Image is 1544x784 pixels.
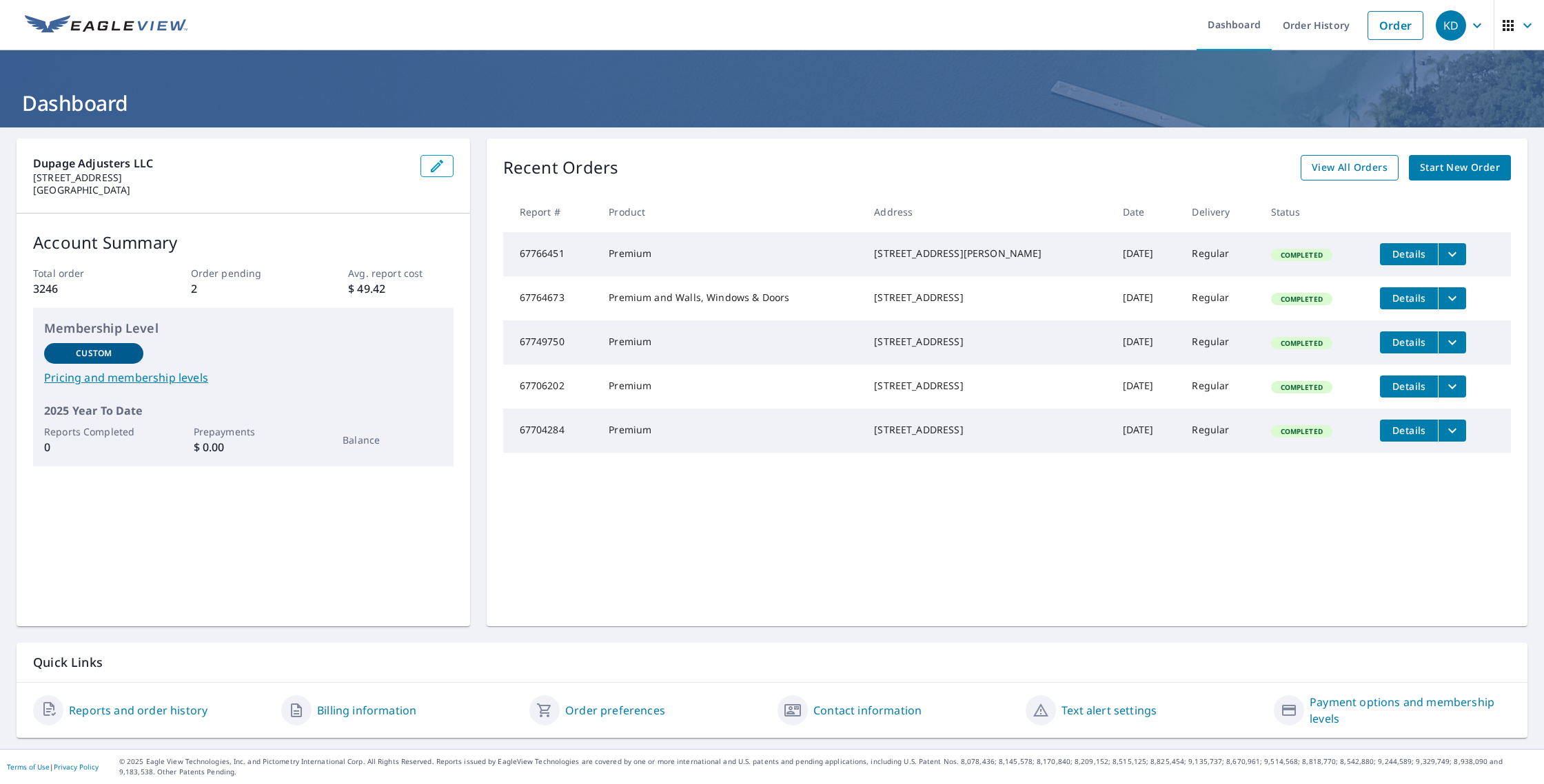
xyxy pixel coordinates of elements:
p: | [7,763,99,771]
a: Payment options and membership levels [1310,694,1511,727]
td: 67749750 [503,320,598,364]
td: [DATE] [1112,409,1181,453]
td: 67704284 [503,409,598,453]
td: 67764673 [503,276,598,320]
td: Regular [1181,320,1259,364]
p: 0 [44,439,143,455]
a: Privacy Policy [54,762,99,772]
td: Premium [598,409,863,453]
td: [DATE] [1112,276,1181,320]
a: Contact information [813,702,922,719]
p: Reports Completed [44,424,143,439]
span: Completed [1272,382,1331,392]
p: Prepayments [194,424,293,439]
a: Order [1368,11,1423,40]
p: Avg. report cost [348,266,453,280]
th: Product [598,192,863,232]
td: Premium and Walls, Windows & Doors [598,276,863,320]
button: filesDropdownBtn-67766451 [1438,243,1466,265]
p: $ 49.42 [348,280,453,297]
a: Order preferences [565,702,665,719]
button: filesDropdownBtn-67704284 [1438,420,1466,442]
div: [STREET_ADDRESS] [874,335,1100,349]
button: detailsBtn-67766451 [1380,243,1438,265]
button: detailsBtn-67706202 [1380,375,1438,398]
p: Account Summary [33,230,454,255]
p: Total order [33,266,138,280]
p: [STREET_ADDRESS] [33,172,409,184]
td: [DATE] [1112,364,1181,409]
div: KD [1436,10,1466,41]
p: 3246 [33,280,138,297]
div: [STREET_ADDRESS][PERSON_NAME] [874,247,1100,260]
div: [STREET_ADDRESS] [874,423,1100,437]
button: filesDropdownBtn-67764673 [1438,287,1466,309]
a: Terms of Use [7,762,50,772]
a: Reports and order history [69,702,207,719]
a: Pricing and membership levels [44,369,443,386]
th: Date [1112,192,1181,232]
p: 2025 Year To Date [44,402,443,419]
p: [GEOGRAPHIC_DATA] [33,184,409,196]
span: Details [1388,247,1430,260]
a: Billing information [317,702,416,719]
span: View All Orders [1312,159,1388,176]
p: Recent Orders [503,155,619,180]
p: $ 0.00 [194,439,293,455]
td: 67766451 [503,232,598,276]
p: Custom [76,347,112,360]
button: detailsBtn-67764673 [1380,287,1438,309]
td: [DATE] [1112,320,1181,364]
p: Membership Level [44,319,443,338]
div: [STREET_ADDRESS] [874,291,1100,305]
p: 2 [191,280,296,297]
span: Details [1388,291,1430,305]
td: Regular [1181,364,1259,409]
td: Regular [1181,276,1259,320]
p: Balance [343,433,442,447]
td: Premium [598,364,863,409]
span: Start New Order [1420,159,1500,176]
span: Completed [1272,426,1331,436]
th: Report # [503,192,598,232]
span: Completed [1272,250,1331,260]
span: Details [1388,336,1430,349]
td: Regular [1181,409,1259,453]
td: [DATE] [1112,232,1181,276]
td: 67706202 [503,364,598,409]
button: detailsBtn-67749750 [1380,331,1438,353]
p: © 2025 Eagle View Technologies, Inc. and Pictometry International Corp. All Rights Reserved. Repo... [119,756,1537,777]
th: Address [863,192,1111,232]
button: filesDropdownBtn-67749750 [1438,331,1466,353]
img: EV Logo [25,15,187,36]
div: [STREET_ADDRESS] [874,379,1100,393]
th: Status [1260,192,1370,232]
td: Premium [598,232,863,276]
button: filesDropdownBtn-67706202 [1438,375,1466,398]
a: Text alert settings [1061,702,1157,719]
a: View All Orders [1301,155,1399,180]
span: Details [1388,424,1430,437]
p: Dupage Adjusters LLC [33,155,409,172]
h1: Dashboard [17,89,1527,117]
span: Completed [1272,294,1331,304]
p: Order pending [191,266,296,280]
span: Completed [1272,338,1331,348]
a: Start New Order [1409,155,1511,180]
td: Premium [598,320,863,364]
span: Details [1388,380,1430,393]
button: detailsBtn-67704284 [1380,420,1438,442]
td: Regular [1181,232,1259,276]
th: Delivery [1181,192,1259,232]
p: Quick Links [33,654,1511,671]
